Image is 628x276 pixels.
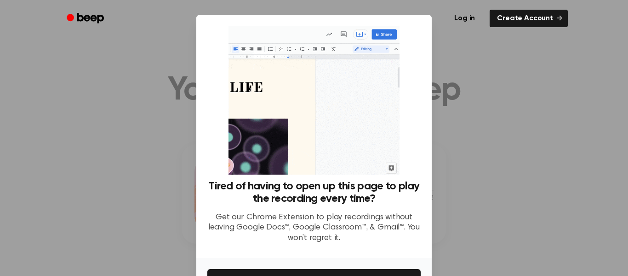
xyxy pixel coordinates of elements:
[490,10,568,27] a: Create Account
[60,10,112,28] a: Beep
[228,26,399,175] img: Beep extension in action
[445,8,484,29] a: Log in
[207,212,421,244] p: Get our Chrome Extension to play recordings without leaving Google Docs™, Google Classroom™, & Gm...
[207,180,421,205] h3: Tired of having to open up this page to play the recording every time?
